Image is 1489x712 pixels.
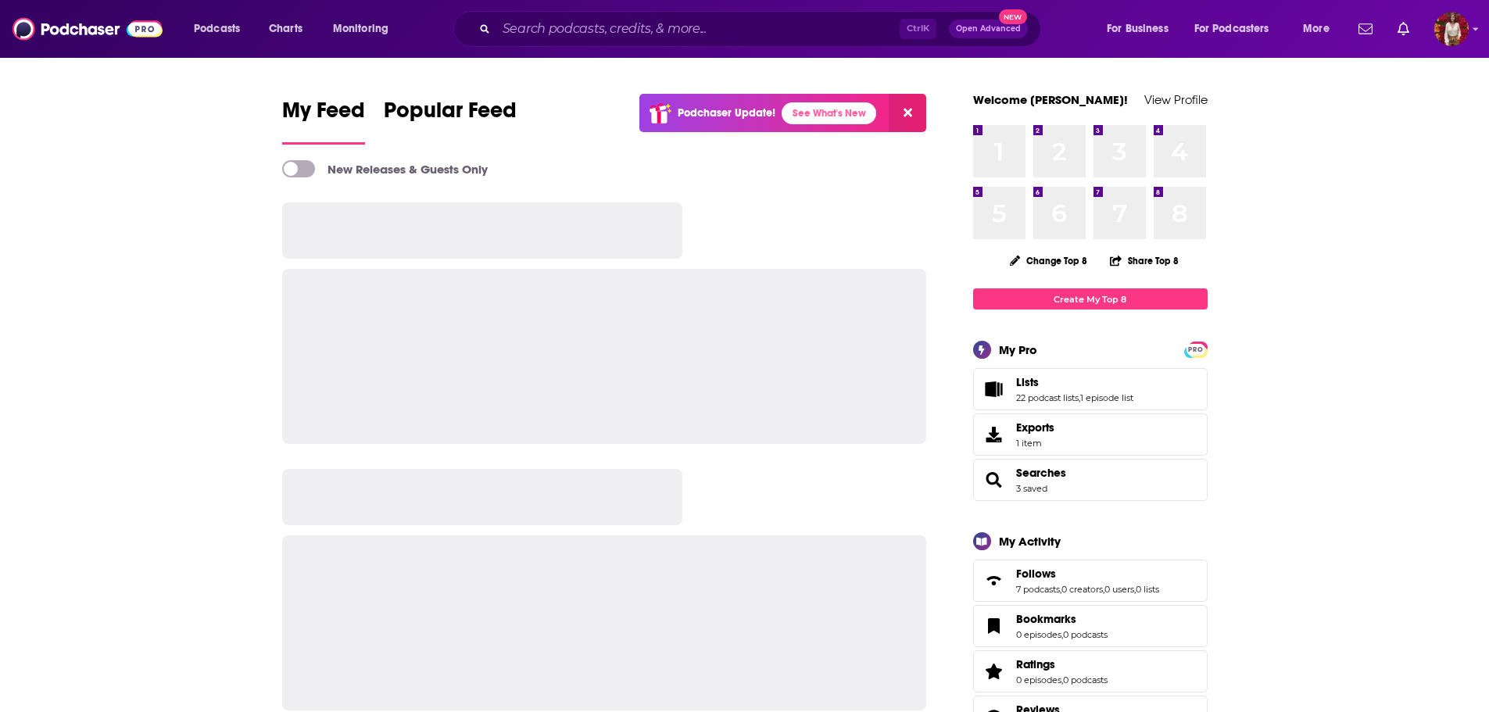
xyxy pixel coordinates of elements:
[1144,92,1208,107] a: View Profile
[949,20,1028,38] button: Open AdvancedNew
[973,650,1208,692] span: Ratings
[979,660,1010,682] a: Ratings
[973,605,1208,647] span: Bookmarks
[1063,629,1108,640] a: 0 podcasts
[1016,375,1133,389] a: Lists
[1016,392,1079,403] a: 22 podcast lists
[1391,16,1416,42] a: Show notifications dropdown
[1016,466,1066,480] a: Searches
[1136,584,1159,595] a: 0 lists
[384,97,517,133] span: Popular Feed
[973,413,1208,456] a: Exports
[1184,16,1292,41] button: open menu
[1103,584,1104,595] span: ,
[1016,657,1108,671] a: Ratings
[973,368,1208,410] span: Lists
[183,16,260,41] button: open menu
[1292,16,1349,41] button: open menu
[973,459,1208,501] span: Searches
[1109,245,1179,276] button: Share Top 8
[468,11,1056,47] div: Search podcasts, credits, & more...
[1434,12,1469,46] span: Logged in as laurendelguidice
[1063,674,1108,685] a: 0 podcasts
[1194,18,1269,40] span: For Podcasters
[1434,12,1469,46] img: User Profile
[269,18,302,40] span: Charts
[999,9,1027,24] span: New
[1060,584,1061,595] span: ,
[1016,612,1076,626] span: Bookmarks
[1187,344,1205,356] span: PRO
[956,25,1021,33] span: Open Advanced
[1016,629,1061,640] a: 0 episodes
[282,97,365,145] a: My Feed
[900,19,936,39] span: Ctrl K
[1016,420,1054,435] span: Exports
[1107,18,1169,40] span: For Business
[1016,438,1054,449] span: 1 item
[282,160,488,177] a: New Releases & Guests Only
[1303,18,1330,40] span: More
[13,14,163,44] img: Podchaser - Follow, Share and Rate Podcasts
[973,92,1128,107] a: Welcome [PERSON_NAME]!
[1016,674,1061,685] a: 0 episodes
[1000,251,1097,270] button: Change Top 8
[979,469,1010,491] a: Searches
[496,16,900,41] input: Search podcasts, credits, & more...
[999,534,1061,549] div: My Activity
[1434,12,1469,46] button: Show profile menu
[782,102,876,124] a: See What's New
[1016,657,1055,671] span: Ratings
[973,560,1208,602] span: Follows
[979,570,1010,592] a: Follows
[1096,16,1188,41] button: open menu
[999,342,1037,357] div: My Pro
[194,18,240,40] span: Podcasts
[1016,483,1047,494] a: 3 saved
[259,16,312,41] a: Charts
[979,615,1010,637] a: Bookmarks
[1187,343,1205,355] a: PRO
[1016,612,1108,626] a: Bookmarks
[979,378,1010,400] a: Lists
[1352,16,1379,42] a: Show notifications dropdown
[282,97,365,133] span: My Feed
[1104,584,1134,595] a: 0 users
[1016,567,1159,581] a: Follows
[322,16,409,41] button: open menu
[1061,629,1063,640] span: ,
[1061,584,1103,595] a: 0 creators
[1134,584,1136,595] span: ,
[1016,375,1039,389] span: Lists
[1016,567,1056,581] span: Follows
[1016,584,1060,595] a: 7 podcasts
[1080,392,1133,403] a: 1 episode list
[1061,674,1063,685] span: ,
[979,424,1010,445] span: Exports
[1079,392,1080,403] span: ,
[384,97,517,145] a: Popular Feed
[678,106,775,120] p: Podchaser Update!
[333,18,388,40] span: Monitoring
[973,288,1208,309] a: Create My Top 8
